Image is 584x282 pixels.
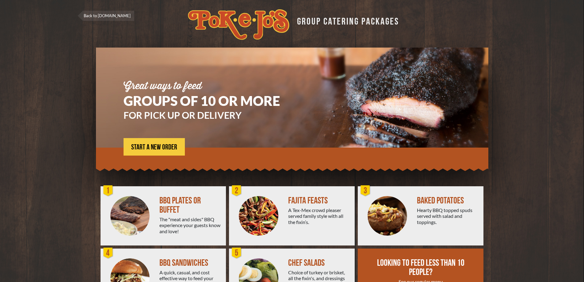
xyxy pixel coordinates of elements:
div: BBQ SANDWICHES [159,258,221,268]
img: PEJ-Baked-Potato.png [368,196,407,236]
div: The "meat and sides" BBQ experience your guests know and love! [159,216,221,234]
img: PEJ-Fajitas.png [239,196,278,236]
div: LOOKING TO FEED LESS THAN 10 PEOPLE? [376,258,466,277]
a: START A NEW ORDER [124,138,185,156]
div: GROUP CATERING PACKAGES [292,14,399,26]
a: Back to [DOMAIN_NAME] [78,11,134,21]
img: logo.svg [188,9,289,40]
div: 1 [102,185,114,197]
div: Great ways to feed [124,81,298,91]
span: START A NEW ORDER [131,144,177,151]
div: 2 [231,185,243,197]
div: 4 [102,247,114,259]
div: A Tex-Mex crowd pleaser served family style with all the fixin’s. [288,207,350,225]
img: PEJ-BBQ-Buffet.png [110,196,150,236]
h3: FOR PICK UP OR DELIVERY [124,110,298,120]
div: 5 [231,247,243,259]
div: Hearty BBQ topped spuds served with salad and toppings. [417,207,479,225]
div: CHEF SALADS [288,258,350,268]
div: BBQ PLATES OR BUFFET [159,196,221,214]
div: BAKED POTATOES [417,196,479,205]
h1: GROUPS OF 10 OR MORE [124,94,298,107]
div: FAJITA FEASTS [288,196,350,205]
div: 3 [359,185,372,197]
